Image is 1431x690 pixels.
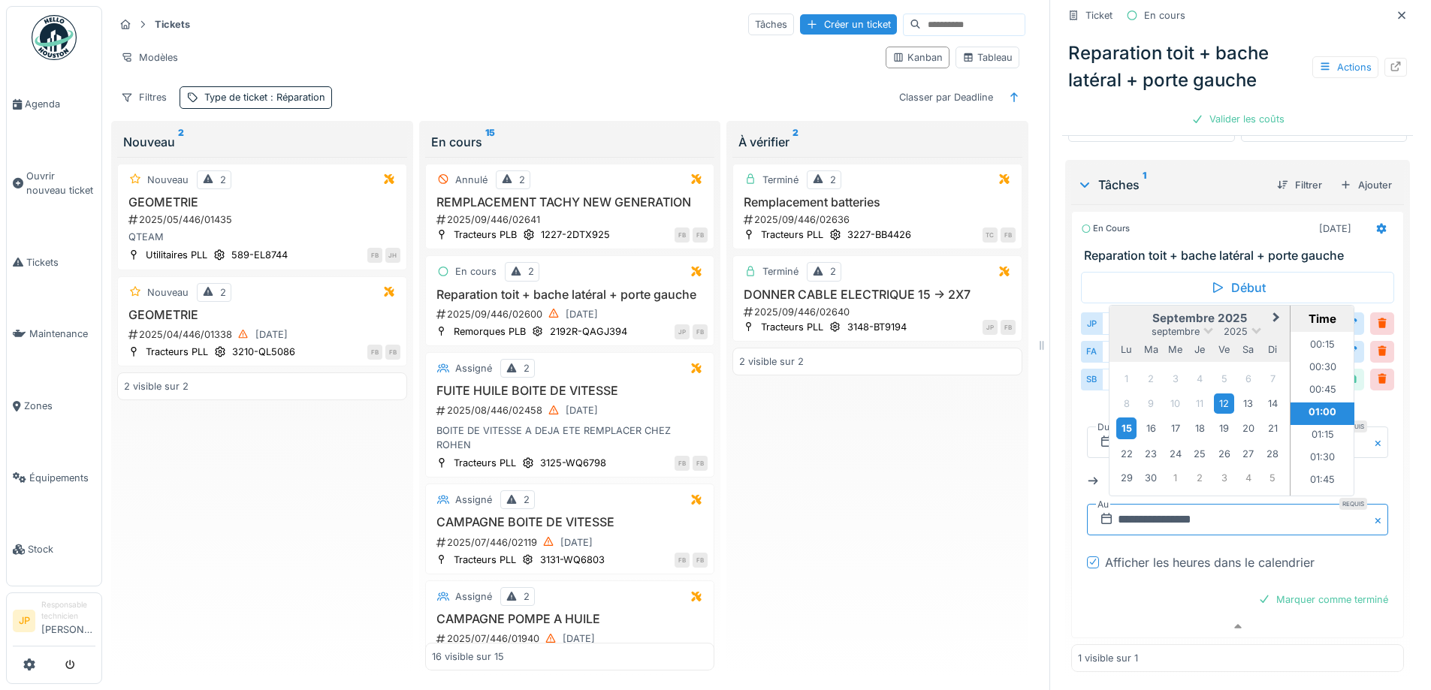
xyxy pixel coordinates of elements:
div: [DATE] [560,535,593,550]
div: Not available mardi 2 septembre 2025 [1141,369,1161,389]
label: Au [1096,496,1110,513]
div: JP [1081,312,1102,334]
div: 16 visible sur 15 [432,649,504,663]
div: Choose samedi 4 octobre 2025 [1238,468,1258,488]
div: 3131-WQ6803 [540,553,605,567]
div: JP [983,320,998,335]
div: FB [675,456,690,471]
div: Not available vendredi 5 septembre 2025 [1214,369,1234,389]
div: Choose mardi 16 septembre 2025 [1141,418,1161,438]
h3: CAMPAGNE POMPE A HUILE [432,612,708,626]
a: Stock [7,514,101,586]
div: Marquer comme terminé [1252,589,1394,610]
sup: 1 [1143,176,1146,194]
div: Choose vendredi 3 octobre 2025 [1214,468,1234,488]
div: 2 [528,264,534,279]
div: Responsable technicien [41,599,95,622]
div: Assigné [455,493,492,507]
div: 2025/09/446/02641 [435,212,708,227]
div: Classer par Deadline [892,86,1000,108]
div: FB [367,248,382,263]
div: 2 [220,173,226,187]
div: Not available samedi 6 septembre 2025 [1238,369,1258,389]
div: 3210-QL5086 [232,345,295,359]
div: jeudi [1189,339,1209,360]
span: Tickets [26,255,95,270]
div: 2025/09/446/02640 [742,305,1016,319]
button: Close [1372,504,1388,535]
div: FB [693,553,708,568]
div: Actions [1312,56,1378,78]
span: Zones [24,399,95,413]
div: 589-EL8744 [231,248,288,262]
h3: DONNER CABLE ELECTRIQUE 15 -> 2X7 [739,288,1016,302]
div: 3148-BT9194 [847,320,907,334]
ul: Time [1291,332,1354,496]
button: Close [1372,426,1388,458]
sup: 2 [178,133,184,151]
div: En cours [455,264,497,279]
div: FB [693,456,708,471]
sup: 2 [792,133,799,151]
div: FB [675,227,690,243]
div: Type de ticket [204,90,325,104]
span: Équipements [29,471,95,485]
div: FB [385,345,400,360]
h3: CAMPAGNE BOITE DE VITESSE [432,515,708,529]
div: 2 [220,285,226,300]
li: 01:00 [1291,402,1354,425]
div: Ajouter [1334,175,1398,195]
div: Choose mardi 30 septembre 2025 [1141,468,1161,488]
h3: GEOMETRIE [124,308,400,322]
li: JP [13,610,35,632]
div: Choose dimanche 21 septembre 2025 [1263,418,1283,438]
div: lundi [1116,339,1137,360]
div: Nouveau [123,133,401,151]
h3: Reparation toit + bache latéral + porte gauche [1084,249,1397,263]
div: Tableau [962,50,1013,65]
div: 2 visible sur 2 [124,379,189,393]
div: 2025/07/446/01940 [435,629,708,648]
div: FB [693,227,708,243]
div: 2 [830,264,836,279]
div: JP [675,324,690,339]
strong: Tickets [149,17,196,32]
div: Not available jeudi 4 septembre 2025 [1189,369,1209,389]
h3: Remplacement batteries [739,195,1016,209]
div: ven. 12/09 ven. 12/09 01:00 [1102,369,1313,390]
div: Début [1081,272,1394,303]
div: 2 [524,589,530,604]
div: Choose vendredi 12 septembre 2025 [1214,393,1234,414]
div: Choose dimanche 5 octobre 2025 [1263,468,1283,488]
div: [DATE] [255,327,288,342]
div: ven. 12/09 ven. 12/09 01:00 [1102,341,1313,363]
div: 1227-2DTX925 [541,227,610,242]
div: mardi [1141,339,1161,360]
span: Maintenance [29,327,95,341]
div: À vérifier [738,133,1016,151]
div: Choose samedi 20 septembre 2025 [1238,418,1258,438]
div: 2 [519,173,525,187]
div: Filtres [114,86,174,108]
div: 1 visible sur 1 [1078,651,1138,665]
h3: FUITE HUILE BOITE DE VITESSE [432,384,708,398]
div: Tracteurs PLL [454,553,516,567]
span: : Réparation [267,92,325,103]
div: FB [367,345,382,360]
a: Tickets [7,227,101,299]
div: 2025/09/446/02636 [742,212,1016,227]
div: Assigné [455,589,492,604]
div: SB [1081,369,1102,390]
button: Next Month [1266,307,1290,331]
div: FB [1001,320,1016,335]
div: En cours [1144,8,1185,23]
li: 01:45 [1291,470,1354,493]
span: septembre [1152,326,1200,337]
a: Équipements [7,442,101,514]
div: 2025/07/446/02119 [435,533,708,552]
div: 2 [524,493,530,507]
a: JP Responsable technicien[PERSON_NAME] [13,599,95,646]
div: Valider les coûts [1185,109,1291,129]
div: Choose lundi 29 septembre 2025 [1116,468,1137,488]
div: 2192R-QAGJ394 [550,324,627,339]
